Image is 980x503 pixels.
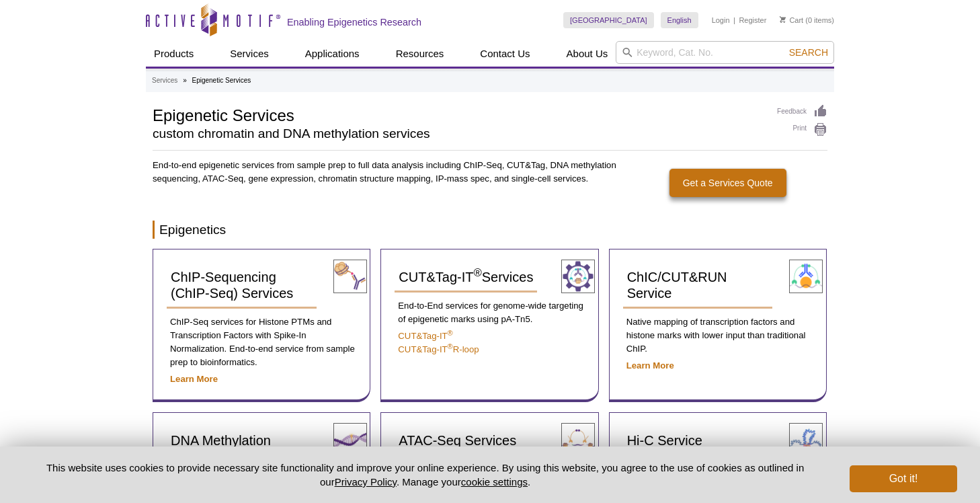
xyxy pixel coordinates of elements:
[297,41,368,67] a: Applications
[780,16,786,23] img: Your Cart
[623,426,706,456] a: Hi-C Service
[398,344,479,354] a: CUT&Tag-IT®R-loop
[561,260,595,293] img: CUT&Tag-IT® Services
[780,12,834,28] li: (0 items)
[789,423,823,457] img: Hi-C Service
[333,423,367,457] img: DNA Methylation Services
[146,41,202,67] a: Products
[222,41,277,67] a: Services
[171,433,271,464] span: DNA Methylation Services
[395,426,520,456] a: ATAC-Seq Services
[473,267,481,280] sup: ®
[623,315,813,356] p: Native mapping of transcription factors and histone marks with lower input than traditional ChIP.
[448,342,453,350] sup: ®
[789,47,828,58] span: Search
[627,270,727,301] span: ChIC/CUT&RUN Service
[850,465,957,492] button: Got it!
[171,270,293,301] span: ChIP-Sequencing (ChIP-Seq) Services
[395,263,537,293] a: CUT&Tag-IT®Services
[785,46,832,59] button: Search
[183,77,187,84] li: »
[167,315,356,369] p: ChIP-Seq services for Histone PTMs and Transcription Factors with Spike-In Normalization. End-to-...
[448,329,453,337] sup: ®
[561,423,595,457] img: ATAC-Seq Services
[153,104,764,124] h1: Epigenetic Services
[152,75,177,87] a: Services
[333,260,367,293] img: ChIP-Seq Services
[170,374,218,384] a: Learn More
[398,331,452,341] a: CUT&Tag-IT®
[399,270,533,284] span: CUT&Tag-IT Services
[712,15,730,25] a: Login
[153,159,618,186] p: End-to-end epigenetic services from sample prep to full data analysis including ChIP-Seq, CUT&Tag...
[395,299,584,326] p: End-to-End services for genome-wide targeting of epigenetic marks using pA-Tn5.
[616,41,834,64] input: Keyword, Cat. No.
[627,433,702,448] span: Hi-C Service
[167,426,317,472] a: DNA Methylation Services
[192,77,251,84] li: Epigenetic Services
[153,128,764,140] h2: custom chromatin and DNA methylation services
[563,12,654,28] a: [GEOGRAPHIC_DATA]
[335,476,397,488] a: Privacy Policy
[388,41,452,67] a: Resources
[167,263,317,309] a: ChIP-Sequencing (ChIP-Seq) Services
[777,104,827,119] a: Feedback
[777,122,827,137] a: Print
[733,12,735,28] li: |
[626,360,674,371] a: Learn More
[461,476,528,488] button: cookie settings
[669,169,786,197] a: Get a Services Quote
[287,16,421,28] h2: Enabling Epigenetics Research
[23,461,827,489] p: This website uses cookies to provide necessary site functionality and improve your online experie...
[789,260,823,293] img: ChIC/CUT&RUN Service
[661,12,698,28] a: English
[559,41,616,67] a: About Us
[472,41,538,67] a: Contact Us
[399,433,516,448] span: ATAC-Seq Services
[623,263,773,309] a: ChIC/CUT&RUN Service
[153,221,827,239] h2: Epigenetics
[739,15,766,25] a: Register
[780,15,803,25] a: Cart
